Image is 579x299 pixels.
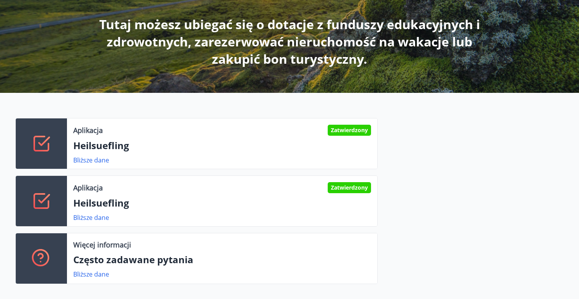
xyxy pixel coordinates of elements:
[73,270,109,279] font: Bliższe dane
[331,184,368,191] font: Zatwierdzony
[73,253,193,266] font: Często zadawane pytania
[73,156,109,164] font: Bliższe dane
[73,183,103,192] font: Aplikacja
[73,139,129,152] font: Heilsuefling
[73,196,129,209] font: Heilsuefling
[73,126,103,135] font: Aplikacja
[99,16,480,67] font: Tutaj możesz ubiegać się o dotacje z funduszy edukacyjnych i zdrowotnych, zarezerwować nieruchomo...
[73,240,131,249] font: Więcej informacji
[331,126,368,134] font: Zatwierdzony
[73,213,109,222] font: Bliższe dane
